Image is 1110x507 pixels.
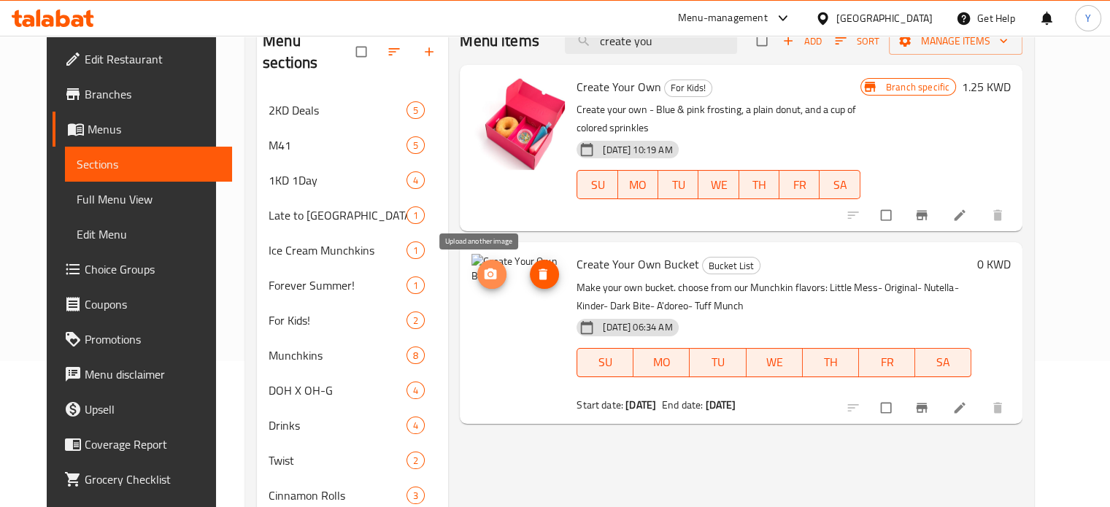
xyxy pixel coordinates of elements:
[269,101,406,119] span: 2KD Deals
[77,155,220,173] span: Sections
[269,487,406,504] span: Cinnamon Rolls
[85,260,220,278] span: Choice Groups
[407,349,424,363] span: 8
[406,276,425,294] div: items
[565,28,737,54] input: search
[85,400,220,418] span: Upsell
[872,201,903,229] span: Select to update
[577,253,699,275] span: Create Your Own Bucket
[889,28,1022,55] button: Manage items
[53,112,232,147] a: Menus
[633,348,690,377] button: MO
[906,199,941,231] button: Branch-specific-item
[269,347,406,364] span: Munchkins
[407,279,424,293] span: 1
[88,120,220,138] span: Menus
[269,241,406,259] span: Ice Cream Munchkins
[662,395,703,414] span: End date:
[407,419,424,433] span: 4
[53,462,232,497] a: Grocery Checklist
[695,352,740,373] span: TU
[901,32,1011,50] span: Manage items
[257,338,448,373] div: Munchkins8
[706,395,736,414] b: [DATE]
[406,311,425,329] div: items
[702,257,760,274] div: Bucket List
[269,417,406,434] span: Drinks
[952,400,970,415] a: Edit menu item
[880,80,955,94] span: Branch specific
[257,163,448,198] div: 1KD 1Day4
[85,50,220,68] span: Edit Restaurant
[752,352,797,373] span: WE
[982,199,1017,231] button: delete
[471,77,565,170] img: Create Your Own
[257,443,448,478] div: Twist2
[921,352,966,373] span: SA
[53,322,232,357] a: Promotions
[269,382,406,399] span: DOH X OH-G
[77,190,220,208] span: Full Menu View
[263,30,356,74] h2: Menu sections
[53,392,232,427] a: Upsell
[825,174,854,196] span: SA
[583,174,612,196] span: SU
[460,30,539,52] h2: Menu items
[583,352,628,373] span: SU
[530,260,559,289] button: delete image
[257,93,448,128] div: 2KD Deals5
[85,295,220,313] span: Coupons
[785,174,814,196] span: FR
[665,80,712,96] span: For Kids!
[836,10,933,26] div: [GEOGRAPHIC_DATA]
[577,170,617,199] button: SU
[407,454,424,468] span: 2
[53,357,232,392] a: Menu disclaimer
[831,30,883,53] button: Sort
[597,320,678,334] span: [DATE] 06:34 AM
[85,330,220,348] span: Promotions
[1085,10,1091,26] span: Y
[703,258,760,274] span: Bucket List
[477,260,506,289] button: upload picture
[664,80,712,97] div: For Kids!
[269,136,406,154] span: M41
[577,395,623,414] span: Start date:
[269,311,406,329] span: For Kids!
[664,174,693,196] span: TU
[618,170,658,199] button: MO
[406,487,425,504] div: items
[952,208,970,222] a: Edit menu item
[407,139,424,152] span: 5
[577,348,633,377] button: SU
[406,452,425,469] div: items
[406,417,425,434] div: items
[65,182,232,217] a: Full Menu View
[977,254,1011,274] h6: 0 KWD
[658,170,698,199] button: TU
[639,352,684,373] span: MO
[748,27,779,55] span: Select section
[269,276,406,294] span: Forever Summer!
[471,254,565,347] img: Create Your Own Bucket
[269,206,406,224] div: Late to Dubai!
[624,174,652,196] span: MO
[257,128,448,163] div: M415
[65,217,232,252] a: Edit Menu
[406,171,425,189] div: items
[406,347,425,364] div: items
[825,30,889,53] span: Sort items
[779,30,825,53] span: Add item
[690,348,746,377] button: TU
[85,471,220,488] span: Grocery Checklist
[779,170,820,199] button: FR
[809,352,853,373] span: TH
[269,171,406,189] div: 1KD 1Day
